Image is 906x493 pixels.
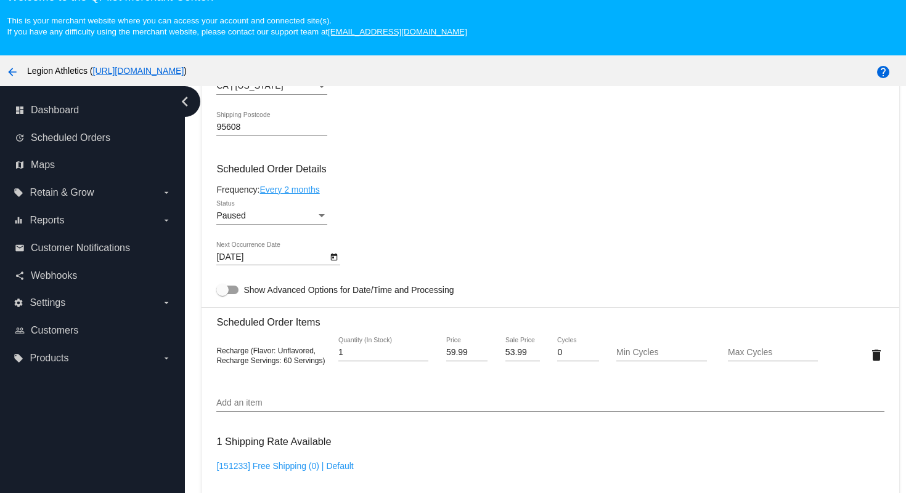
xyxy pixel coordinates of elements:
span: Customers [31,325,78,336]
i: map [15,160,25,170]
a: dashboard Dashboard [15,100,171,120]
span: Products [30,353,68,364]
span: Dashboard [31,105,79,116]
h3: Scheduled Order Details [216,163,884,175]
input: Next Occurrence Date [216,252,327,262]
a: Every 2 months [259,185,319,194]
span: Legion Athletics ( ) [27,66,187,76]
input: Max Cycles [728,348,818,358]
input: Add an item [216,398,884,408]
mat-icon: delete [869,348,884,363]
a: [EMAIL_ADDRESS][DOMAIN_NAME] [328,27,467,36]
i: settings [14,298,23,308]
a: [151233] Free Shipping (0) | Default [216,461,353,471]
span: Customer Notifications [31,242,130,254]
span: Reports [30,215,64,226]
i: local_offer [14,353,23,363]
span: Webhooks [31,270,77,281]
span: Paused [216,210,245,220]
span: Retain & Grow [30,187,94,198]
i: email [15,243,25,253]
h3: Scheduled Order Items [216,307,884,328]
span: Scheduled Orders [31,132,110,143]
input: Shipping Postcode [216,122,327,132]
a: [URL][DOMAIN_NAME] [93,66,184,76]
h3: 1 Shipping Rate Available [216,428,331,455]
mat-icon: help [876,65,891,79]
input: Cycles [557,348,598,358]
i: dashboard [15,105,25,115]
a: email Customer Notifications [15,238,171,258]
small: This is your merchant website where you can access your account and connected site(s). If you hav... [7,16,467,36]
button: Open calendar [327,250,340,263]
mat-select: Shipping State [216,81,327,91]
input: Price [446,348,488,358]
input: Sale Price [505,348,540,358]
span: Settings [30,297,65,308]
i: arrow_drop_down [161,298,171,308]
i: arrow_drop_down [161,188,171,198]
span: Maps [31,159,55,170]
mat-select: Status [216,211,327,221]
div: Frequency: [216,185,884,194]
span: Show Advanced Options for Date/Time and Processing [243,284,454,296]
input: Min Cycles [616,348,706,358]
i: people_outline [15,326,25,335]
input: Quantity (In Stock) [338,348,428,358]
i: share [15,271,25,281]
i: update [15,133,25,143]
i: arrow_drop_down [161,215,171,225]
a: map Maps [15,155,171,175]
i: arrow_drop_down [161,353,171,363]
a: share Webhooks [15,266,171,286]
a: people_outline Customers [15,321,171,340]
a: update Scheduled Orders [15,128,171,148]
i: equalizer [14,215,23,225]
mat-icon: arrow_back [5,65,20,79]
span: Recharge (Flavor: Unflavored, Recharge Servings: 60 Servings) [216,347,325,365]
i: local_offer [14,188,23,198]
i: chevron_left [175,92,195,111]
